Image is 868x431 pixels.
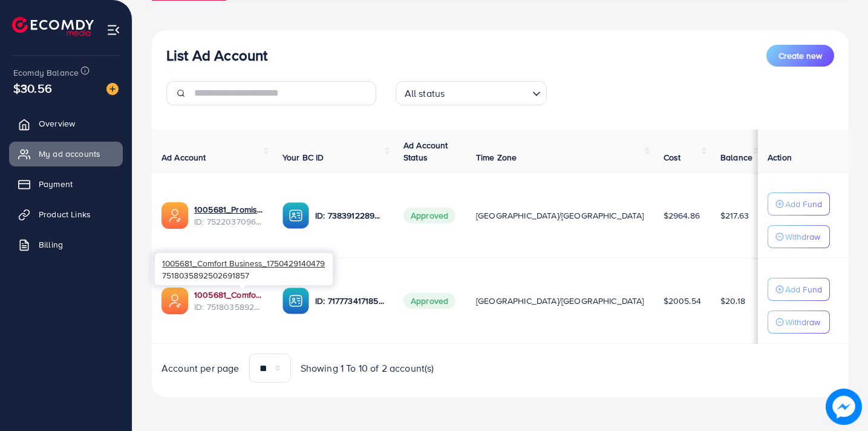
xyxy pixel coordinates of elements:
[664,151,681,163] span: Cost
[476,209,644,222] span: [GEOGRAPHIC_DATA]/[GEOGRAPHIC_DATA]
[194,301,263,313] span: ID: 7518035892502691857
[39,148,100,160] span: My ad accounts
[315,294,384,308] p: ID: 7177734171857666049
[13,67,79,79] span: Ecomdy Balance
[766,45,834,67] button: Create new
[403,293,455,309] span: Approved
[720,209,749,222] span: $217.63
[448,82,527,102] input: Search for option
[664,295,701,307] span: $2005.54
[9,232,123,257] a: Billing
[13,79,52,97] span: $30.56
[396,81,547,105] div: Search for option
[9,172,123,196] a: Payment
[162,288,188,314] img: ic-ads-acc.e4c84228.svg
[720,295,745,307] span: $20.18
[155,253,333,285] div: 7518035892502691857
[39,239,63,251] span: Billing
[162,202,188,229] img: ic-ads-acc.e4c84228.svg
[403,139,448,163] span: Ad Account Status
[194,289,263,301] a: 1005681_Comfort Business_1750429140479
[768,192,830,215] button: Add Fund
[785,197,822,211] p: Add Fund
[162,257,325,269] span: 1005681_Comfort Business_1750429140479
[9,142,123,166] a: My ad accounts
[301,361,434,375] span: Showing 1 To 10 of 2 account(s)
[403,208,455,223] span: Approved
[106,83,119,95] img: image
[282,151,324,163] span: Your BC ID
[785,282,822,297] p: Add Fund
[106,23,120,37] img: menu
[39,117,75,130] span: Overview
[402,85,448,102] span: All status
[664,209,700,222] span: $2964.86
[282,202,309,229] img: ic-ba-acc.ded83a64.svg
[12,17,94,36] img: logo
[315,208,384,223] p: ID: 7383912289897807873
[778,50,822,62] span: Create new
[720,151,752,163] span: Balance
[282,288,309,314] img: ic-ba-acc.ded83a64.svg
[194,203,263,215] a: 1005681_PromiseAccount_1751360980577
[768,151,792,163] span: Action
[9,111,123,136] a: Overview
[785,315,820,329] p: Withdraw
[768,278,830,301] button: Add Fund
[768,225,830,248] button: Withdraw
[194,203,263,228] div: <span class='underline'>1005681_PromiseAccount_1751360980577</span></br>7522037096215838738
[194,215,263,228] span: ID: 7522037096215838738
[768,311,830,334] button: Withdraw
[39,208,91,220] span: Product Links
[162,361,240,375] span: Account per page
[162,151,206,163] span: Ad Account
[785,229,820,244] p: Withdraw
[476,151,517,163] span: Time Zone
[476,295,644,307] span: [GEOGRAPHIC_DATA]/[GEOGRAPHIC_DATA]
[39,178,73,190] span: Payment
[9,202,123,226] a: Product Links
[166,47,267,64] h3: List Ad Account
[827,390,860,423] img: image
